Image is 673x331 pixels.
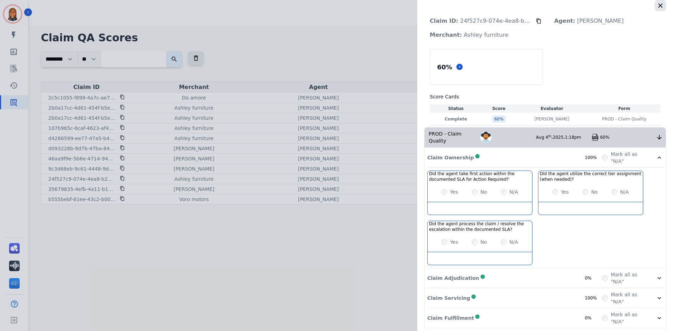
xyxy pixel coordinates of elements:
p: Claim Fulfillment [427,315,474,322]
div: Aug 4 , 2025 , [536,135,592,140]
span: 1:18pm [565,135,581,140]
p: Claim Servicing [427,295,470,302]
th: Status [430,104,482,113]
p: Claim Ownership [427,154,474,161]
div: 60 % [436,61,454,73]
label: Mark all as "N/A" [611,271,647,285]
sup: th [548,135,551,138]
p: 24f527c9-074e-4ea8-b26c-d34b0318d6a5 [424,14,536,28]
label: Yes [450,188,458,195]
img: Avatar [480,132,491,143]
h3: Did the agent take first action within the documented SLA for Action Required? [429,171,531,182]
label: Yes [450,239,458,246]
div: 100% [585,295,602,301]
label: Mark all as "N/A" [611,291,647,305]
th: Form [588,104,660,113]
h3: Did the agent utilize the correct tier assignment (when needed)? [540,171,641,182]
th: Score [482,104,516,113]
p: Claim Adjudication [427,275,479,282]
div: PROD - Claim Quality [424,127,480,147]
div: 0% [585,275,602,281]
label: N/A [620,188,629,195]
label: Mark all as "N/A" [611,151,647,165]
h3: Did the agent process the claim / resolve the escalation within the documented SLA? [429,221,531,232]
div: 0% [585,315,602,321]
label: No [591,188,598,195]
label: N/A [509,239,518,246]
div: 60 % [492,116,506,123]
div: 60% [600,135,656,140]
p: Complete [431,116,481,122]
th: Evaluator [516,104,588,113]
strong: Merchant: [430,32,462,38]
span: PROD - Claim Quality [602,116,646,122]
div: 100% [585,155,602,160]
p: [PERSON_NAME] [549,14,629,28]
p: Ashley furniture [424,28,514,42]
strong: Agent: [554,18,575,24]
p: [PERSON_NAME] [535,116,570,122]
h3: Score Cards [430,93,660,100]
label: No [480,239,487,246]
strong: Claim ID: [430,18,458,24]
label: N/A [509,188,518,195]
label: Yes [561,188,569,195]
label: Mark all as "N/A" [611,311,647,325]
img: qa-pdf.svg [592,134,599,141]
label: No [480,188,487,195]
